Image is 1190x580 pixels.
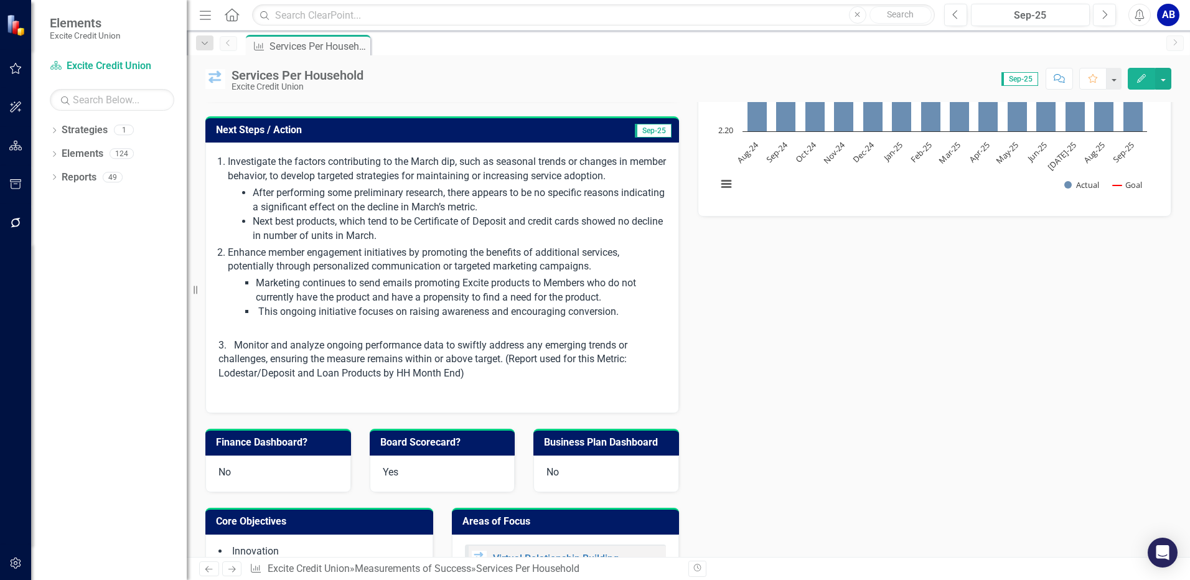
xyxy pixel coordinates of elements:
[232,545,279,557] span: Innovation
[232,82,363,91] div: Excite Credit Union
[216,124,533,136] h3: Next Steps / Action
[355,563,471,574] a: Measurements of Success
[546,466,559,478] span: No
[62,147,103,161] a: Elements
[869,6,932,24] button: Search
[1110,139,1136,165] text: Sep-25
[821,139,848,166] text: Nov-24
[50,59,174,73] a: Excite Credit Union
[205,69,225,89] img: Within Range
[1081,139,1107,166] text: Aug-25
[6,14,28,35] img: ClearPoint Strategy
[218,466,231,478] span: No
[718,124,733,136] text: 2.20
[1001,72,1038,86] span: Sep-25
[62,171,96,185] a: Reports
[253,186,666,215] li: After performing some preliminary research, there appears to be no specific reasons indicating a ...
[218,339,666,384] p: 3. Monitor and analyze ongoing performance data to swiftly address any emerging trends or challen...
[718,175,735,193] button: View chart menu, Chart
[380,437,509,448] h3: Board Scorecard?
[256,305,666,319] li: This ongoing initiative focuses on raising awareness and encouraging conversion.
[936,139,962,166] text: Mar-25
[110,149,134,159] div: 124
[635,124,672,138] span: Sep-25
[268,563,350,574] a: Excite Credit Union
[216,437,345,448] h3: Finance Dashboard?
[103,172,123,182] div: 49
[994,139,1021,166] text: May-25
[1113,179,1142,190] button: Show Goal
[851,139,877,165] text: Dec-24
[250,562,679,576] div: » »
[1046,139,1079,172] text: [DATE]-25
[880,139,905,164] text: Jan-25
[967,139,991,164] text: Apr-25
[114,125,134,136] div: 1
[50,16,121,30] span: Elements
[1148,538,1178,568] div: Open Intercom Messenger
[476,563,579,574] div: Services Per Household
[383,466,398,478] span: Yes
[887,9,914,19] span: Search
[1157,4,1179,26] button: AB
[252,4,935,26] input: Search ClearPoint...
[472,551,487,566] img: Within Range
[232,68,363,82] div: Services Per Household
[1064,179,1099,190] button: Show Actual
[734,139,761,165] text: Aug-24
[228,246,666,274] li: Enhance member engagement initiatives by promoting the benefits of additional services, potential...
[216,516,427,527] h3: Core Objectives
[62,123,108,138] a: Strategies
[50,89,174,111] input: Search Below...
[711,17,1158,203] div: Chart. Highcharts interactive chart.
[228,155,666,184] p: Investigate the factors contributing to the March dip, such as seasonal trends or changes in memb...
[253,215,666,243] li: Next best products, which tend to be Certificate of Deposit and credit cards showed no decline in...
[908,139,934,165] text: Feb-25
[764,139,790,165] text: Sep-24
[544,437,673,448] h3: Business Plan Dashboard
[711,17,1153,203] svg: Interactive chart
[50,30,121,40] small: Excite Credit Union
[462,516,673,527] h3: Areas of Focus
[1024,139,1049,164] text: Jun-25
[269,39,367,54] div: Services Per Household
[971,4,1090,26] button: Sep-25
[793,139,818,164] text: Oct-24
[975,8,1085,23] div: Sep-25
[256,276,666,305] li: Marketing continues to send emails promoting Excite products to Members who do not currently have...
